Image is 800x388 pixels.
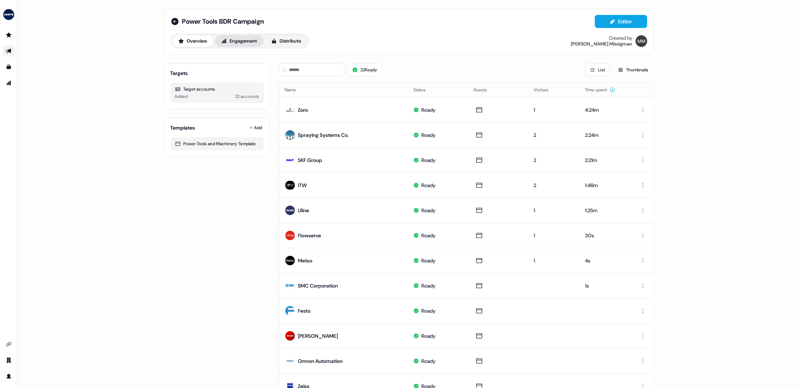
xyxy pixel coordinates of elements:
div: 2:21m [585,157,623,164]
div: 2 [534,131,573,139]
button: Visitors [534,83,557,96]
button: Status [413,83,434,96]
div: 2 [534,182,573,189]
div: 1 [534,232,573,239]
div: Created by [609,35,633,41]
img: Morgan [636,35,647,47]
div: Ready [421,307,436,314]
div: 1 [534,106,573,114]
div: 2:24m [585,131,623,139]
a: Go to team [3,355,15,366]
div: Targets [171,70,188,77]
div: 1 [534,257,573,264]
div: [PERSON_NAME] Missigman [571,41,633,47]
span: Power Tools BDR Campaign [182,17,264,26]
div: 30s [585,232,623,239]
button: Thumbnails [613,63,653,76]
button: Time spent [585,83,616,96]
div: Ready [421,106,436,114]
a: Go to profile [3,371,15,382]
div: Festo [298,307,311,314]
button: Overview [172,35,214,47]
th: Assets [468,83,528,97]
div: 4s [585,257,623,264]
button: 22Ready [347,63,382,76]
button: List [585,63,610,76]
div: Ready [421,182,436,189]
div: [PERSON_NAME] [298,332,338,340]
div: Omron Automation [298,357,343,365]
button: Name [285,83,305,96]
div: Ready [421,232,436,239]
div: Spraying Systems Co. [298,131,349,139]
div: Metso [298,257,313,264]
a: Go to templates [3,61,15,73]
a: Go to integrations [3,338,15,350]
div: SMC Corporation [298,282,338,289]
button: Add [248,123,264,133]
a: Go to prospects [3,29,15,41]
div: 1s [585,282,623,289]
div: 22 accounts [235,93,259,100]
button: Editor [595,15,647,28]
div: Target accounts [175,86,259,93]
div: Ready [421,357,436,365]
button: Distribute [265,35,308,47]
div: Ready [421,157,436,164]
div: Ready [421,207,436,214]
div: Zoro [298,106,308,114]
a: Go to outbound experience [3,45,15,57]
div: SKF Group [298,157,323,164]
div: Uline [298,207,309,214]
div: Ready [421,131,436,139]
div: Ready [421,332,436,340]
div: Power Tools and Machinery Template [175,140,259,147]
a: Editor [595,19,647,26]
button: Engagement [215,35,264,47]
a: Go to attribution [3,77,15,89]
div: 1 [534,207,573,214]
div: Templates [171,124,195,131]
div: 4:24m [585,106,623,114]
div: Added [175,93,188,100]
div: 1:25m [585,207,623,214]
div: 2 [534,157,573,164]
div: Ready [421,282,436,289]
div: Flowserve [298,232,321,239]
div: ITW [298,182,307,189]
div: Ready [421,257,436,264]
div: 1:46m [585,182,623,189]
